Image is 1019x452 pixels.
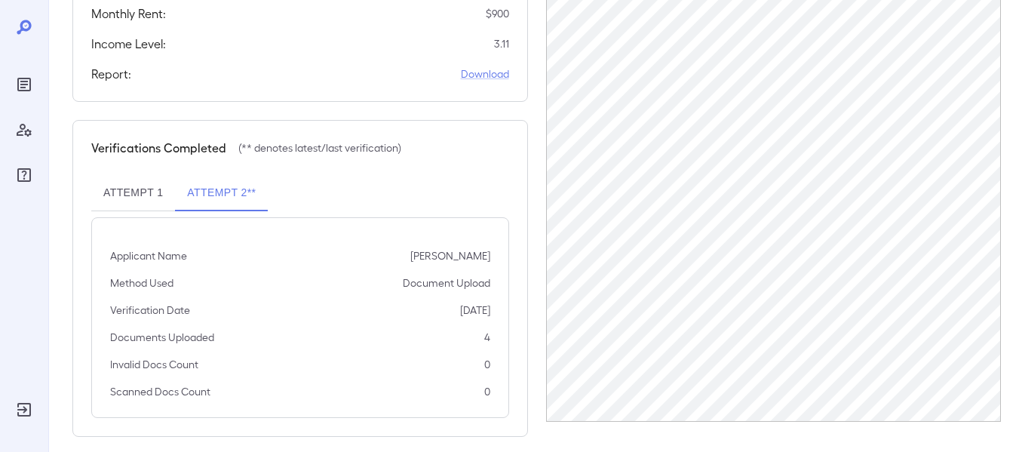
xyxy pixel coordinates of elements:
[484,330,490,345] p: 4
[12,72,36,97] div: Reports
[110,248,187,263] p: Applicant Name
[110,330,214,345] p: Documents Uploaded
[91,139,226,157] h5: Verifications Completed
[110,275,173,291] p: Method Used
[12,398,36,422] div: Log Out
[484,357,490,372] p: 0
[12,163,36,187] div: FAQ
[12,118,36,142] div: Manage Users
[494,36,509,51] p: 3.11
[110,384,210,399] p: Scanned Docs Count
[238,140,401,155] p: (** denotes latest/last verification)
[91,65,131,83] h5: Report:
[410,248,490,263] p: [PERSON_NAME]
[484,384,490,399] p: 0
[461,66,509,81] a: Download
[91,175,175,211] button: Attempt 1
[91,35,166,53] h5: Income Level:
[91,5,166,23] h5: Monthly Rent:
[110,303,190,318] p: Verification Date
[175,175,268,211] button: Attempt 2**
[403,275,490,291] p: Document Upload
[110,357,198,372] p: Invalid Docs Count
[460,303,490,318] p: [DATE]
[486,6,509,21] p: $ 900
